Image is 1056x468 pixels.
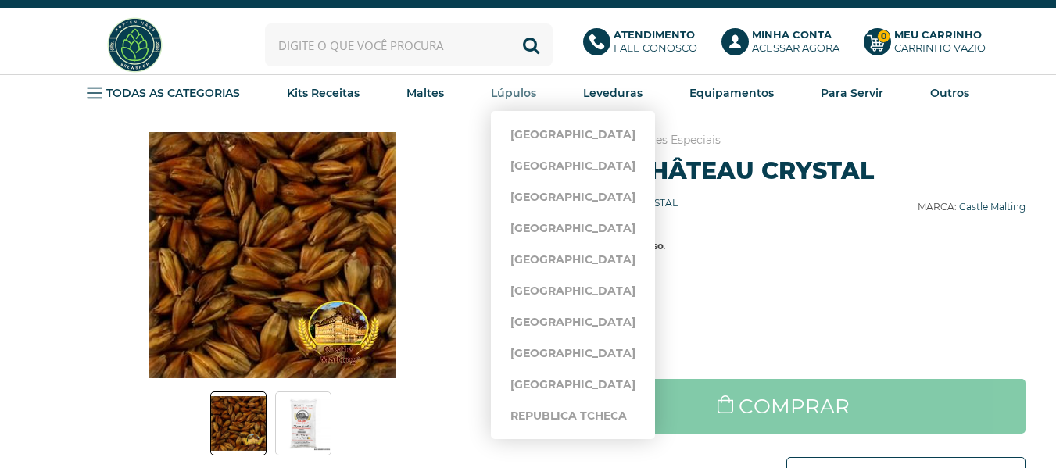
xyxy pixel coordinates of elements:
[406,86,444,100] strong: Maltes
[930,86,969,100] strong: Outros
[821,81,883,105] a: Para Servir
[510,306,635,338] a: [GEOGRAPHIC_DATA]
[752,28,832,41] b: Minha Conta
[406,81,444,105] a: Maltes
[614,28,695,41] b: Atendimento
[752,28,839,55] p: Acessar agora
[930,81,969,105] a: Outros
[689,86,774,100] strong: Equipamentos
[510,369,635,400] a: [GEOGRAPHIC_DATA]
[211,396,266,451] img: Malte Château Crystal - Imagem 1
[287,81,360,105] a: Kits Receitas
[586,197,678,209] span: MALTECMCRYSTAL
[583,28,706,63] a: AtendimentoFale conosco
[149,132,396,378] img: Malte Château Crystal
[510,338,635,369] a: [GEOGRAPHIC_DATA]
[583,81,643,105] a: Leveduras
[287,86,360,100] strong: Kits Receitas
[510,244,635,275] a: [GEOGRAPHIC_DATA]
[210,391,267,455] a: Malte Château Crystal - Imagem 1
[510,213,635,244] a: [GEOGRAPHIC_DATA]
[87,81,240,105] a: TODAS AS CATEGORIAS
[510,181,635,213] a: [GEOGRAPHIC_DATA]
[821,86,883,100] strong: Para Servir
[275,391,331,455] a: Malte Château Crystal - Imagem 2
[583,86,643,100] strong: Leveduras
[541,156,1026,185] h1: Malte Château Crystal
[632,133,721,147] a: Maltes Especiais
[265,23,553,66] input: Digite o que você procura
[510,150,635,181] a: [GEOGRAPHIC_DATA]
[894,28,982,41] b: Meu Carrinho
[510,23,553,66] button: Buscar
[721,28,848,63] a: Minha ContaAcessar agora
[510,400,635,431] a: Republica Tcheca
[918,201,957,213] b: Marca:
[491,81,536,105] a: Lúpulos
[689,81,774,105] a: Equipamentos
[614,28,697,55] p: Fale conosco
[106,16,164,74] img: Hopfen Haus BrewShop
[541,379,1026,434] a: Comprar
[491,86,536,100] strong: Lúpulos
[106,86,240,100] strong: TODAS AS CATEGORIAS
[276,396,331,451] img: Malte Château Crystal - Imagem 2
[877,30,890,43] strong: 0
[894,41,986,55] div: Carrinho Vazio
[510,119,635,150] a: [GEOGRAPHIC_DATA]
[959,201,1026,213] a: Castle Malting
[510,275,635,306] a: [GEOGRAPHIC_DATA]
